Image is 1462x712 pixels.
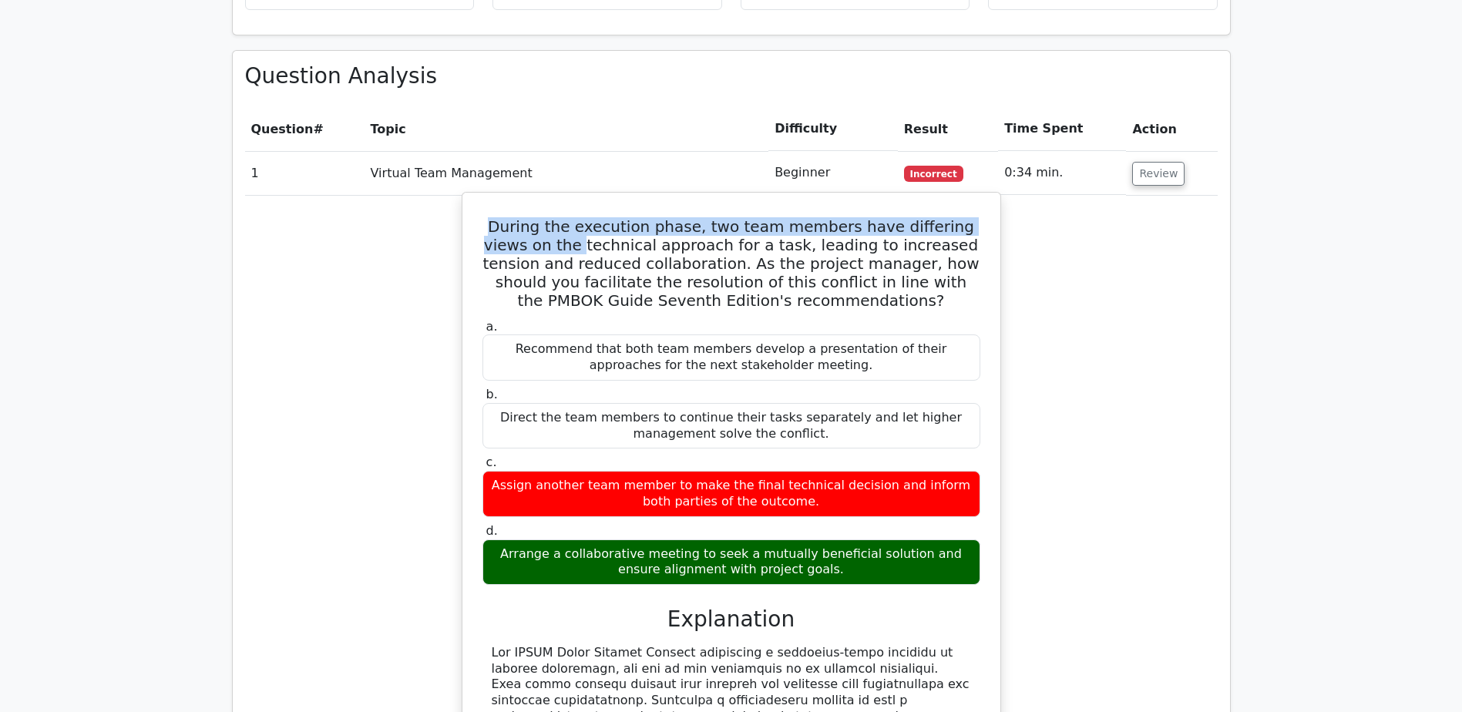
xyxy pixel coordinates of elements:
div: Recommend that both team members develop a presentation of their approaches for the next stakehol... [482,334,980,381]
th: Action [1126,107,1217,151]
td: Virtual Team Management [365,151,769,195]
h3: Question Analysis [245,63,1218,89]
span: d. [486,523,498,538]
div: Direct the team members to continue their tasks separately and let higher management solve the co... [482,403,980,449]
div: Assign another team member to make the final technical decision and inform both parties of the ou... [482,471,980,517]
th: # [245,107,365,151]
td: Beginner [768,151,898,195]
div: Arrange a collaborative meeting to seek a mutually beneficial solution and ensure alignment with ... [482,539,980,586]
h5: During the execution phase, two team members have differing views on the technical approach for a... [481,217,982,310]
td: 0:34 min. [998,151,1126,195]
span: Question [251,122,314,136]
span: a. [486,319,498,334]
h3: Explanation [492,606,971,633]
td: 1 [245,151,365,195]
th: Difficulty [768,107,898,151]
th: Topic [365,107,769,151]
th: Time Spent [998,107,1126,151]
span: Incorrect [904,166,963,181]
button: Review [1132,162,1185,186]
span: b. [486,387,498,401]
th: Result [898,107,998,151]
span: c. [486,455,497,469]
